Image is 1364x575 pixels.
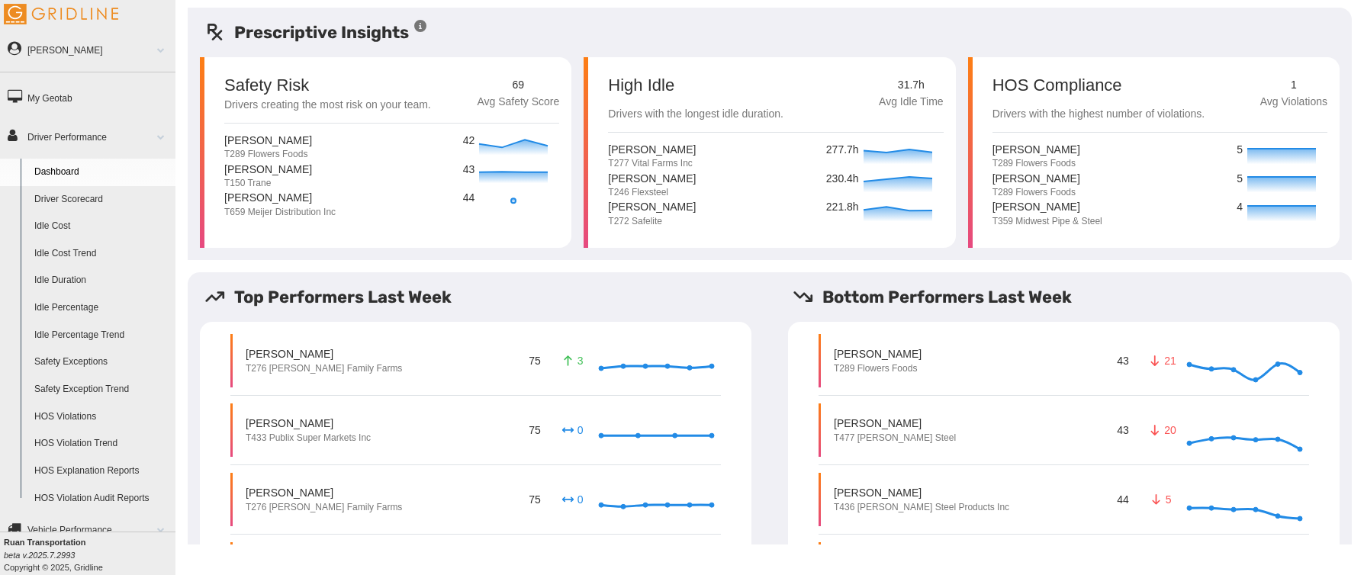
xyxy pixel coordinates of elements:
[834,362,922,375] p: T289 Flowers Foods
[224,133,312,148] p: [PERSON_NAME]
[608,106,783,123] p: Drivers with the longest idle duration.
[463,133,476,149] p: 42
[834,346,922,361] p: [PERSON_NAME]
[224,77,309,94] p: Safety Risk
[1148,422,1173,438] p: 20
[879,94,944,111] p: Avg Idle Time
[4,551,75,560] i: beta v.2025.7.2993
[224,190,336,205] p: [PERSON_NAME]
[1115,350,1132,371] p: 43
[879,77,944,94] p: 31.7h
[608,215,696,228] p: T272 Safelite
[1237,199,1243,216] p: 4
[27,267,175,294] a: Idle Duration
[992,186,1080,199] p: T289 Flowers Foods
[224,206,336,219] p: T659 Meijer Distribution Inc
[246,416,371,431] p: [PERSON_NAME]
[826,142,860,159] p: 277.7h
[246,362,402,375] p: T276 [PERSON_NAME] Family Farms
[992,215,1102,228] p: T359 Midwest Pipe & Steel
[992,106,1205,123] p: Drivers with the highest number of violations.
[560,422,584,438] p: 0
[560,492,584,507] p: 0
[27,376,175,403] a: Safety Exception Trend
[463,190,476,207] p: 44
[224,177,312,190] p: T150 Trane
[27,485,175,512] a: HOS Violation Audit Reports
[224,148,312,161] p: T289 Flowers Foods
[4,538,86,547] b: Ruan Transportation
[1148,492,1173,507] p: 5
[27,349,175,376] a: Safety Exceptions
[1237,142,1243,159] p: 5
[477,77,559,94] p: 69
[1115,489,1132,509] p: 44
[246,432,371,445] p: T433 Publix Super Markets Inc
[526,419,544,440] p: 75
[608,77,783,94] p: High Idle
[246,485,402,500] p: [PERSON_NAME]
[4,536,175,573] div: Copyright © 2025, Gridline
[4,4,118,24] img: Gridline
[27,322,175,349] a: Idle Percentage Trend
[992,199,1102,214] p: [PERSON_NAME]
[608,157,696,170] p: T277 Vital Farms Inc
[608,171,696,186] p: [PERSON_NAME]
[608,199,696,214] p: [PERSON_NAME]
[27,430,175,458] a: HOS Violation Trend
[1148,353,1173,368] p: 21
[224,97,431,114] p: Drivers creating the most risk on your team.
[526,350,544,371] p: 75
[826,199,860,216] p: 221.8h
[834,416,956,431] p: [PERSON_NAME]
[992,157,1080,170] p: T289 Flowers Foods
[27,458,175,485] a: HOS Explanation Reports
[560,353,584,368] p: 3
[834,485,1009,500] p: [PERSON_NAME]
[27,403,175,431] a: HOS Violations
[27,159,175,186] a: Dashboard
[1260,94,1327,111] p: Avg Violations
[834,501,1009,514] p: T436 [PERSON_NAME] Steel Products Inc
[992,171,1080,186] p: [PERSON_NAME]
[826,171,860,188] p: 230.4h
[204,20,428,45] h5: Prescriptive Insights
[27,294,175,322] a: Idle Percentage
[992,142,1080,157] p: [PERSON_NAME]
[526,489,544,509] p: 75
[1237,171,1243,188] p: 5
[608,142,696,157] p: [PERSON_NAME]
[246,346,402,361] p: [PERSON_NAME]
[608,186,696,199] p: T246 Flexsteel
[992,77,1205,94] p: HOS Compliance
[477,94,559,111] p: Avg Safety Score
[834,432,956,445] p: T477 [PERSON_NAME] Steel
[224,162,312,177] p: [PERSON_NAME]
[27,186,175,214] a: Driver Scorecard
[793,284,1352,310] h5: Bottom Performers Last Week
[1115,419,1132,440] p: 43
[246,501,402,514] p: T276 [PERSON_NAME] Family Farms
[27,213,175,240] a: Idle Cost
[463,162,476,178] p: 43
[1260,77,1327,94] p: 1
[204,284,764,310] h5: Top Performers Last Week
[27,240,175,268] a: Idle Cost Trend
